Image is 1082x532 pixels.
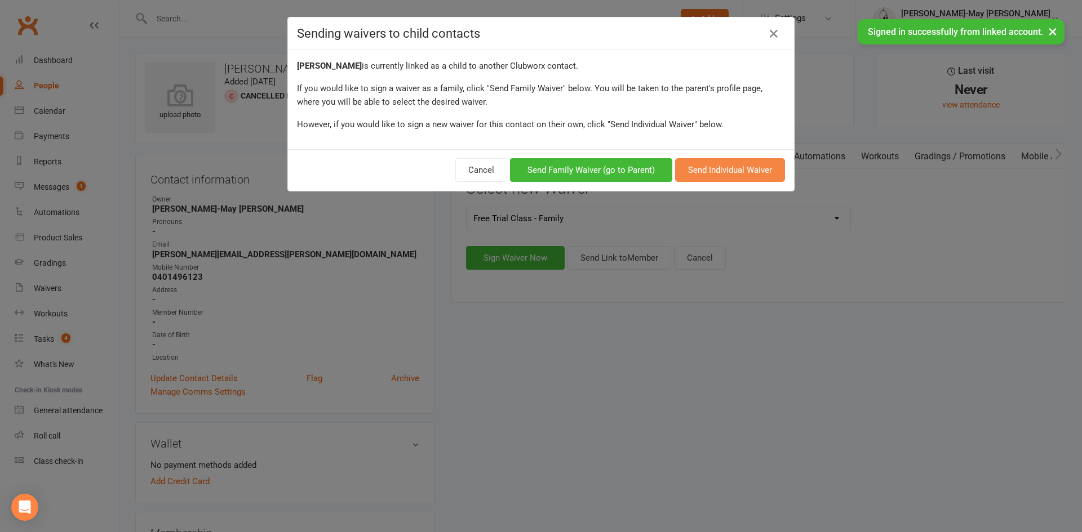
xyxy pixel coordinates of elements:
div: However, if you would like to sign a new waiver for this contact on their own, click "Send Indivi... [297,118,785,131]
button: × [1043,19,1063,43]
div: If you would like to sign a waiver as a family, click "Send Family Waiver" below. You will be tak... [297,82,785,109]
div: is currently linked as a child to another Clubworx contact. [297,59,785,73]
strong: [PERSON_NAME] [297,61,362,71]
button: Send Family Waiver (go to Parent) [510,158,672,182]
button: Cancel [455,158,507,182]
button: Send Individual Waiver [675,158,785,182]
span: Signed in successfully from linked account. [868,26,1043,37]
div: Open Intercom Messenger [11,494,38,521]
